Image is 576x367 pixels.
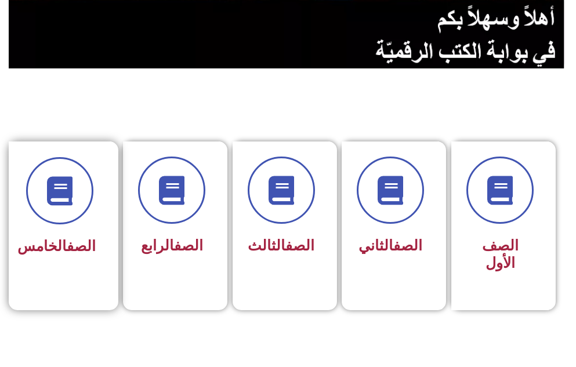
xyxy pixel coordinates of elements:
span: الثالث [248,237,314,254]
span: الثاني [358,237,422,254]
a: الصف [285,237,314,254]
span: الرابع [141,237,203,254]
a: الصف [393,237,422,254]
span: الصف الأول [482,237,519,271]
span: الخامس [17,238,96,255]
a: الصف [67,238,96,255]
a: الصف [174,237,203,254]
